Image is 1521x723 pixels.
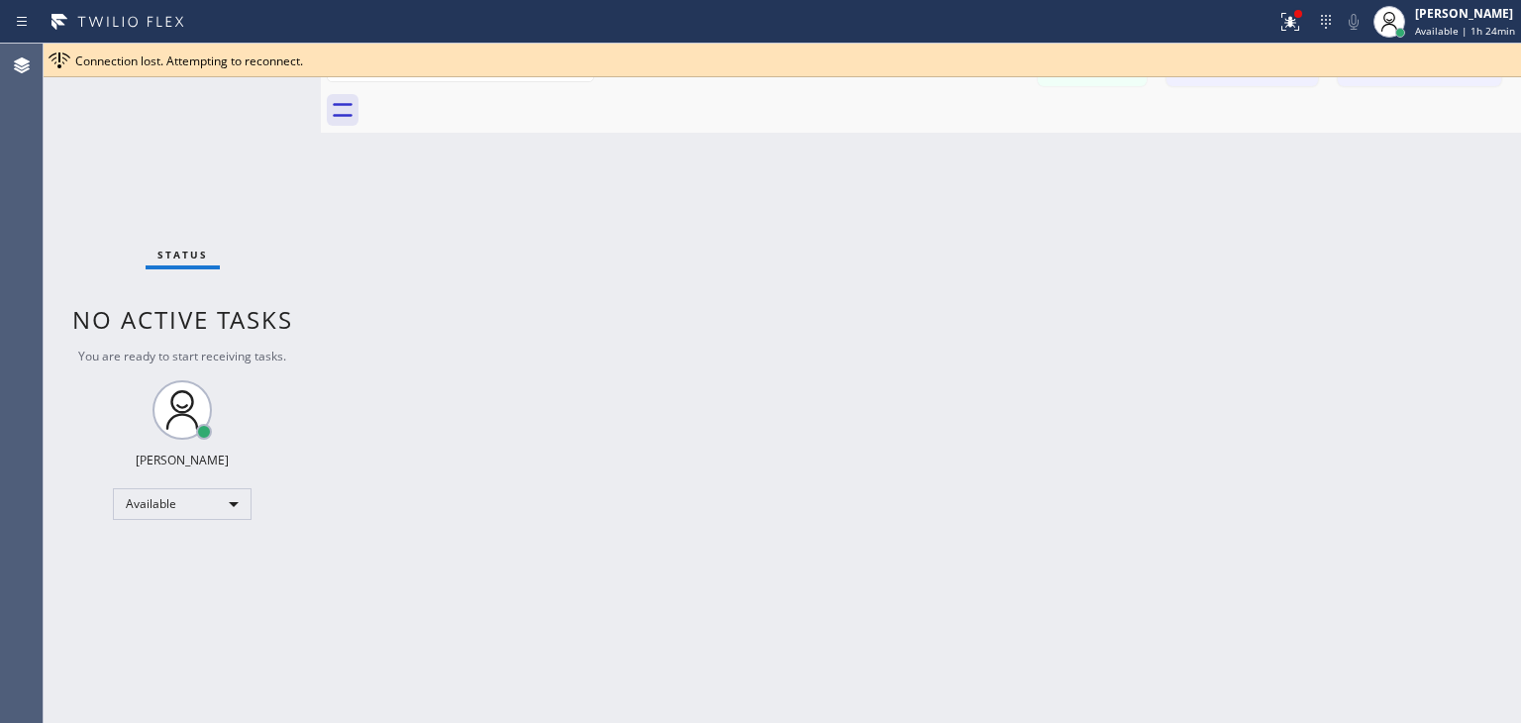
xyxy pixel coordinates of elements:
[1340,8,1368,36] button: Mute
[78,348,286,364] span: You are ready to start receiving tasks.
[113,488,252,520] div: Available
[136,452,229,468] div: [PERSON_NAME]
[157,248,208,261] span: Status
[1415,24,1515,38] span: Available | 1h 24min
[72,303,293,336] span: No active tasks
[1415,5,1515,22] div: [PERSON_NAME]
[75,52,303,69] span: Connection lost. Attempting to reconnect.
